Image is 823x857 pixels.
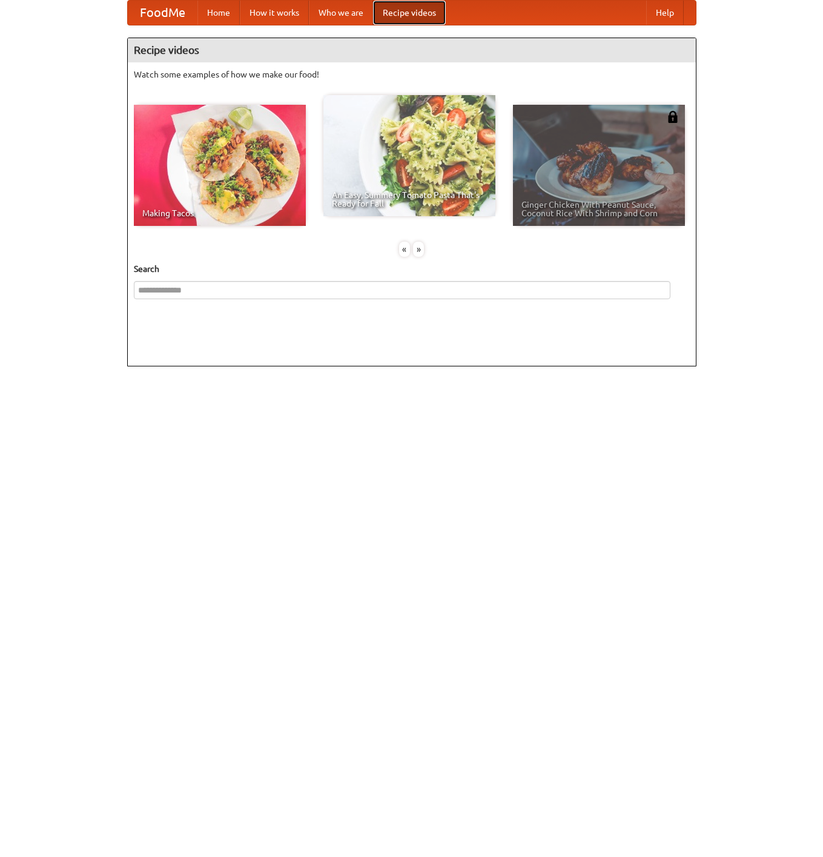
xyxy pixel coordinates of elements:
a: FoodMe [128,1,197,25]
span: Making Tacos [142,209,297,217]
span: An Easy, Summery Tomato Pasta That's Ready for Fall [332,191,487,208]
a: An Easy, Summery Tomato Pasta That's Ready for Fall [323,95,495,216]
h5: Search [134,263,690,275]
img: 483408.png [667,111,679,123]
a: Help [646,1,684,25]
p: Watch some examples of how we make our food! [134,68,690,81]
a: Recipe videos [373,1,446,25]
h4: Recipe videos [128,38,696,62]
div: » [413,242,424,257]
a: Making Tacos [134,105,306,226]
a: Home [197,1,240,25]
div: « [399,242,410,257]
a: Who we are [309,1,373,25]
a: How it works [240,1,309,25]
